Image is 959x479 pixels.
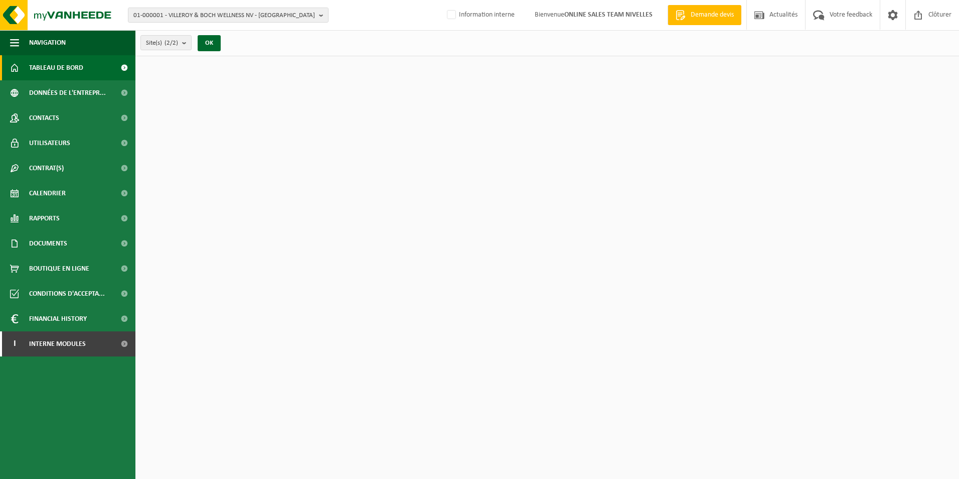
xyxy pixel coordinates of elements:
span: Tableau de bord [29,55,83,80]
span: Navigation [29,30,66,55]
span: Rapports [29,206,60,231]
strong: ONLINE SALES TEAM NIVELLES [564,11,653,19]
span: Conditions d'accepta... [29,281,105,306]
button: OK [198,35,221,51]
span: Boutique en ligne [29,256,89,281]
button: Site(s)(2/2) [140,35,192,50]
a: Demande devis [668,5,741,25]
button: 01-000001 - VILLEROY & BOCH WELLNESS NV - [GEOGRAPHIC_DATA] [128,8,329,23]
span: Calendrier [29,181,66,206]
span: Financial History [29,306,87,331]
span: 01-000001 - VILLEROY & BOCH WELLNESS NV - [GEOGRAPHIC_DATA] [133,8,315,23]
span: Contacts [29,105,59,131]
span: Interne modules [29,331,86,356]
span: Contrat(s) [29,156,64,181]
count: (2/2) [165,40,178,46]
span: Données de l'entrepr... [29,80,106,105]
span: Demande devis [688,10,736,20]
span: I [10,331,19,356]
span: Site(s) [146,36,178,51]
span: Documents [29,231,67,256]
label: Information interne [445,8,515,23]
span: Utilisateurs [29,131,70,156]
